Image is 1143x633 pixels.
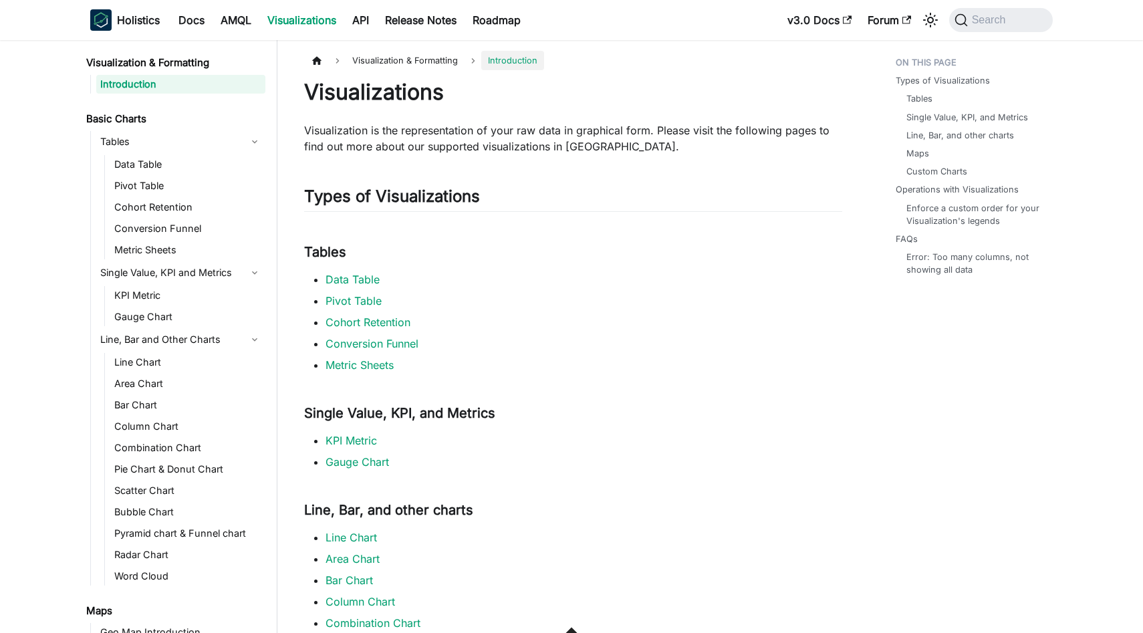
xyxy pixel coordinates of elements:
a: Cohort Retention [110,198,265,217]
a: Gauge Chart [326,455,389,469]
a: Area Chart [110,374,265,393]
a: Line, Bar, and other charts [906,129,1014,142]
a: Bar Chart [110,396,265,414]
a: Maps [906,147,929,160]
a: Combination Chart [326,616,420,630]
a: Types of Visualizations [896,74,990,87]
a: AMQL [213,9,259,31]
a: Pie Chart & Donut Chart [110,460,265,479]
a: Visualization & Formatting [82,53,265,72]
h3: Single Value, KPI, and Metrics [304,405,842,422]
a: Conversion Funnel [326,337,418,350]
a: Error: Too many columns, not showing all data [906,251,1039,276]
a: Column Chart [110,417,265,436]
nav: Breadcrumbs [304,51,842,70]
a: Visualizations [259,9,344,31]
a: Bubble Chart [110,503,265,521]
a: Introduction [96,75,265,94]
a: Forum [860,9,919,31]
a: Data Table [326,273,380,286]
a: FAQs [896,233,918,245]
b: Holistics [117,12,160,28]
a: Pivot Table [110,176,265,195]
span: Search [968,14,1014,26]
a: KPI Metric [110,286,265,305]
a: Metric Sheets [326,358,394,372]
a: Roadmap [465,9,529,31]
a: Pivot Table [326,294,382,307]
h3: Line, Bar, and other charts [304,502,842,519]
a: Line Chart [326,531,377,544]
a: Line, Bar and Other Charts [96,329,265,350]
a: Line Chart [110,353,265,372]
span: Introduction [481,51,544,70]
img: Holistics [90,9,112,31]
a: API [344,9,377,31]
a: Conversion Funnel [110,219,265,238]
a: Tables [906,92,932,105]
a: Bar Chart [326,574,373,587]
a: Custom Charts [906,165,967,178]
a: Single Value, KPI, and Metrics [906,111,1028,124]
a: Single Value, KPI and Metrics [96,262,265,283]
nav: Docs sidebar [77,40,277,633]
h2: Types of Visualizations [304,186,842,212]
a: Basic Charts [82,110,265,128]
a: Area Chart [326,552,380,565]
a: Enforce a custom order for your Visualization's legends [906,202,1039,227]
a: Word Cloud [110,567,265,586]
a: Radar Chart [110,545,265,564]
a: Data Table [110,155,265,174]
a: Operations with Visualizations [896,183,1019,196]
a: v3.0 Docs [779,9,860,31]
a: Metric Sheets [110,241,265,259]
a: Pyramid chart & Funnel chart [110,524,265,543]
span: Visualization & Formatting [346,51,465,70]
button: Switch between dark and light mode (currently system mode) [920,9,941,31]
a: Docs [170,9,213,31]
a: Column Chart [326,595,395,608]
button: Search (Command+K) [949,8,1053,32]
p: Visualization is the representation of your raw data in graphical form. Please visit the followin... [304,122,842,154]
a: HolisticsHolisticsHolistics [90,9,160,31]
a: Release Notes [377,9,465,31]
a: Gauge Chart [110,307,265,326]
a: KPI Metric [326,434,377,447]
h3: Tables [304,244,842,261]
h1: Visualizations [304,79,842,106]
a: Cohort Retention [326,315,410,329]
a: Combination Chart [110,438,265,457]
a: Scatter Chart [110,481,265,500]
a: Maps [82,602,265,620]
a: Tables [96,131,265,152]
a: Home page [304,51,330,70]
